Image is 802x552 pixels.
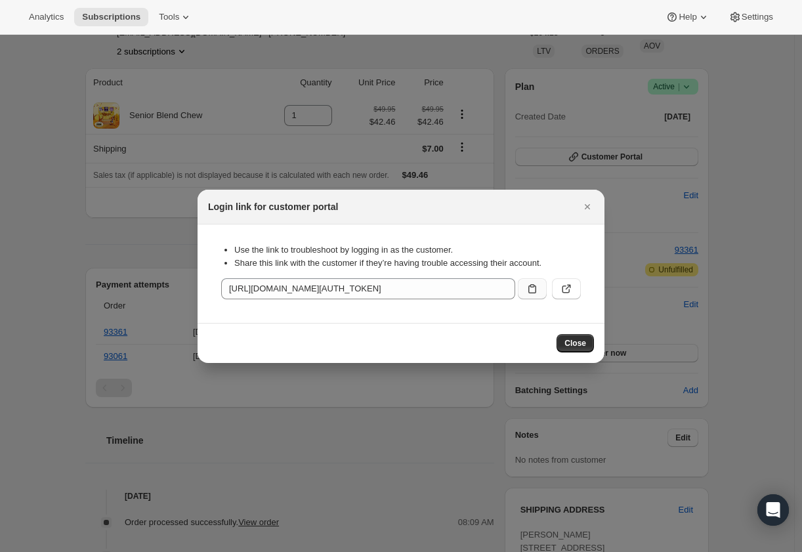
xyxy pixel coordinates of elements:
[74,8,148,26] button: Subscriptions
[159,12,179,22] span: Tools
[564,338,586,349] span: Close
[234,244,581,257] li: Use the link to troubleshoot by logging in as the customer.
[208,200,338,213] h2: Login link for customer portal
[679,12,696,22] span: Help
[151,8,200,26] button: Tools
[557,334,594,352] button: Close
[21,8,72,26] button: Analytics
[742,12,773,22] span: Settings
[578,198,597,216] button: Close
[757,494,789,526] div: Open Intercom Messenger
[82,12,140,22] span: Subscriptions
[658,8,717,26] button: Help
[234,257,581,270] li: Share this link with the customer if they’re having trouble accessing their account.
[721,8,781,26] button: Settings
[29,12,64,22] span: Analytics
